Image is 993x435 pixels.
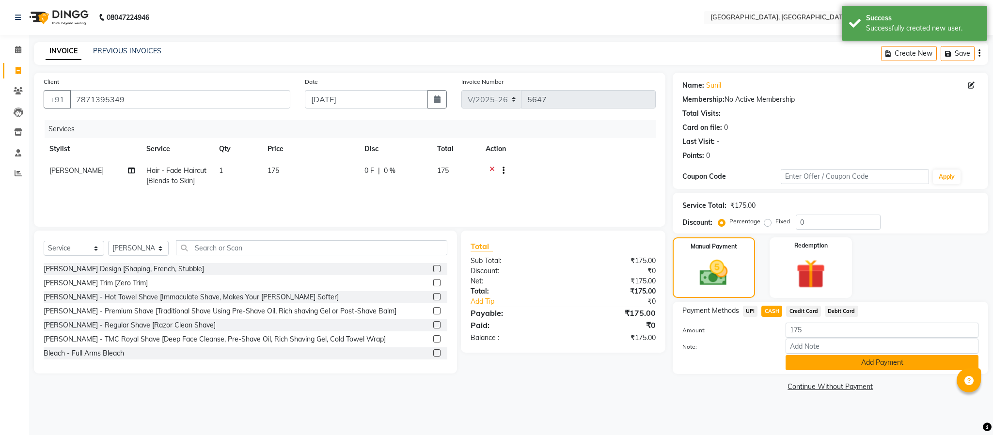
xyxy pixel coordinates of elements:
[463,307,563,319] div: Payable:
[213,138,262,160] th: Qty
[786,355,978,370] button: Add Payment
[141,138,213,160] th: Service
[70,90,290,109] input: Search by Name/Mobile/Email/Code
[44,264,204,274] div: [PERSON_NAME] Design [Shaping, French, Stubble]
[219,166,223,175] span: 1
[580,296,662,307] div: ₹0
[44,320,216,330] div: [PERSON_NAME] - Regular Shave [Razor Clean Shave]
[941,46,975,61] button: Save
[46,43,81,60] a: INVOICE
[866,13,980,23] div: Success
[471,241,493,251] span: Total
[682,94,978,105] div: No Active Membership
[866,23,980,33] div: Successfully created new user.
[825,306,858,317] span: Debit Card
[107,4,149,31] b: 08047224946
[146,166,206,185] span: Hair - Fade Haircut [Blends to Skin]
[463,333,563,343] div: Balance :
[563,276,663,286] div: ₹175.00
[682,80,704,91] div: Name:
[563,307,663,319] div: ₹175.00
[268,166,279,175] span: 175
[682,306,739,316] span: Payment Methods
[93,47,161,55] a: PREVIOUS INVOICES
[463,286,563,296] div: Total:
[682,109,721,119] div: Total Visits:
[781,169,929,184] input: Enter Offer / Coupon Code
[682,151,704,161] div: Points:
[786,323,978,338] input: Amount
[761,306,782,317] span: CASH
[563,319,663,331] div: ₹0
[44,306,396,316] div: [PERSON_NAME] - Premium Shave [Traditional Shave Using Pre-Shave Oil, Rich shaving Gel or Post-Sh...
[881,46,937,61] button: Create New
[463,319,563,331] div: Paid:
[437,166,449,175] span: 175
[706,80,721,91] a: Sunil
[682,137,715,147] div: Last Visit:
[431,138,480,160] th: Total
[933,170,961,184] button: Apply
[463,266,563,276] div: Discount:
[359,138,431,160] th: Disc
[44,348,124,358] div: Bleach - Full Arms Bleach
[729,217,760,226] label: Percentage
[461,78,504,86] label: Invoice Number
[787,256,835,292] img: _gift.svg
[786,306,821,317] span: Credit Card
[44,78,59,86] label: Client
[384,166,395,176] span: 0 %
[691,257,737,289] img: _cash.svg
[463,256,563,266] div: Sub Total:
[724,123,728,133] div: 0
[378,166,380,176] span: |
[49,166,104,175] span: [PERSON_NAME]
[563,333,663,343] div: ₹175.00
[682,217,712,228] div: Discount:
[262,138,359,160] th: Price
[682,94,725,105] div: Membership:
[786,339,978,354] input: Add Note
[706,151,710,161] div: 0
[682,201,726,211] div: Service Total:
[463,276,563,286] div: Net:
[675,342,779,351] label: Note:
[563,266,663,276] div: ₹0
[675,326,779,335] label: Amount:
[463,296,580,307] a: Add Tip
[730,201,756,211] div: ₹175.00
[44,292,339,302] div: [PERSON_NAME] - Hot Towel Shave [Immaculate Shave, Makes Your [PERSON_NAME] Softer]
[44,334,386,344] div: [PERSON_NAME] - TMC Royal Shave [Deep Face Cleanse, Pre-Shave Oil, Rich Shaving Gel, Cold Towel W...
[717,137,720,147] div: -
[44,278,148,288] div: [PERSON_NAME] Trim [Zero Trim]
[743,306,758,317] span: UPI
[25,4,91,31] img: logo
[775,217,790,226] label: Fixed
[176,240,447,255] input: Search or Scan
[480,138,656,160] th: Action
[794,241,828,250] label: Redemption
[45,120,663,138] div: Services
[305,78,318,86] label: Date
[682,171,781,182] div: Coupon Code
[44,90,71,109] button: +91
[44,138,141,160] th: Stylist
[675,382,986,392] a: Continue Without Payment
[691,242,737,251] label: Manual Payment
[563,256,663,266] div: ₹175.00
[364,166,374,176] span: 0 F
[563,286,663,296] div: ₹175.00
[682,123,722,133] div: Card on file:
